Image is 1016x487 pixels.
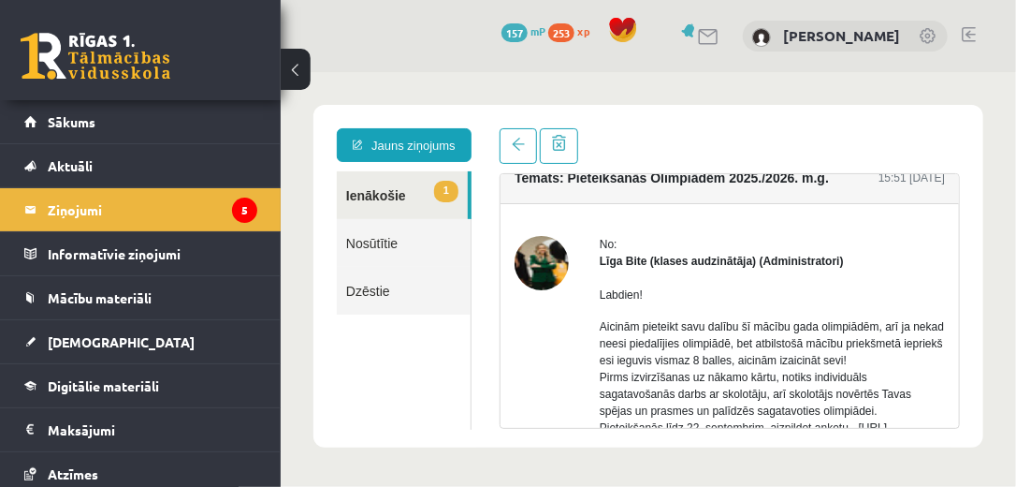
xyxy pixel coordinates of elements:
[24,276,257,319] a: Mācību materiāli
[48,188,257,231] legend: Ziņojumi
[752,28,771,47] img: Megija Bogdanova
[48,408,257,451] legend: Maksājumi
[48,377,159,394] span: Digitālie materiāli
[501,23,528,42] span: 157
[48,113,95,130] span: Sākums
[24,320,257,363] a: [DEMOGRAPHIC_DATA]
[598,97,664,114] div: 15:51 [DATE]
[48,232,257,275] legend: Informatīvie ziņojumi
[48,333,195,350] span: [DEMOGRAPHIC_DATA]
[56,99,187,147] a: 1Ienākošie
[153,109,178,130] span: 1
[24,364,257,407] a: Digitālie materiāli
[48,465,98,482] span: Atzīmes
[319,183,563,196] strong: Līga Bite (klases audzinātāja) (Administratori)
[501,23,545,38] a: 157 mP
[234,98,548,113] h4: Temats: Pieteikšanās Olimpiādēm 2025./2026. m.g.
[319,214,664,231] p: Labdien!
[56,56,191,90] a: Jauns ziņojums
[24,100,257,143] a: Sākums
[24,188,257,231] a: Ziņojumi5
[48,157,93,174] span: Aktuāli
[24,144,257,187] a: Aktuāli
[548,23,599,38] a: 253 xp
[234,164,288,218] img: Līga Bite (klases audzinātāja)
[319,164,664,181] div: No:
[56,147,190,195] a: Nosūtītie
[24,232,257,275] a: Informatīvie ziņojumi
[319,246,664,381] p: Aicinām pieteikt savu dalību šī mācību gada olimpiādēm, arī ja nekad neesi piedalījies olimpiādē,...
[56,195,190,243] a: Dzēstie
[48,289,152,306] span: Mācību materiāli
[577,23,589,38] span: xp
[783,26,900,45] a: [PERSON_NAME]
[548,23,574,42] span: 253
[232,198,257,223] i: 5
[21,33,170,80] a: Rīgas 1. Tālmācības vidusskola
[24,408,257,451] a: Maksājumi
[530,23,545,38] span: mP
